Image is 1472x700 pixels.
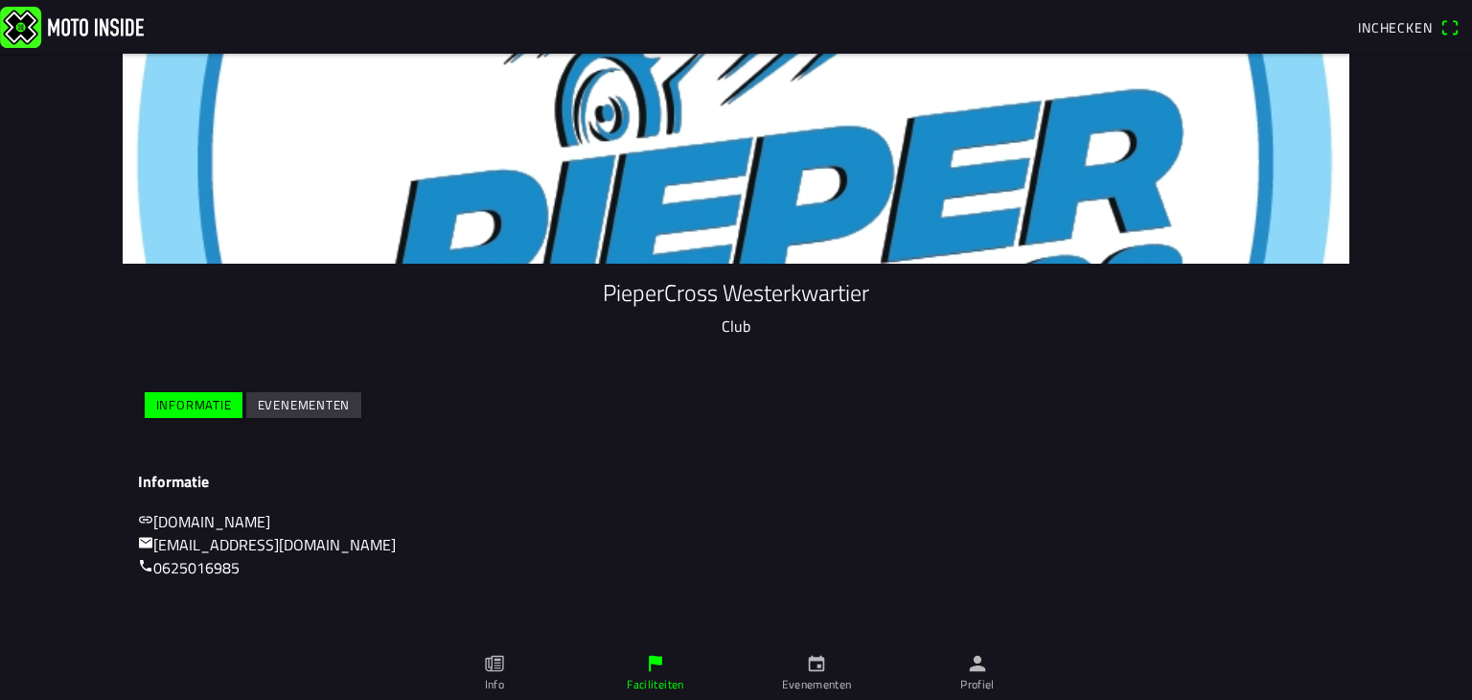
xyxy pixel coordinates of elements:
[138,512,153,527] ion-icon: link
[138,510,270,533] a: link[DOMAIN_NAME]
[627,676,683,693] ion-label: Faciliteiten
[138,533,396,556] a: mail[EMAIL_ADDRESS][DOMAIN_NAME]
[484,653,505,674] ion-icon: paper
[967,653,988,674] ion-icon: person
[138,315,1334,338] p: Club
[1358,17,1433,37] span: Inchecken
[145,392,242,418] ion-button: Informatie
[138,535,153,550] ion-icon: mail
[960,676,995,693] ion-label: Profiel
[138,556,240,579] a: call0625016985
[485,676,504,693] ion-label: Info
[806,653,827,674] ion-icon: calendar
[138,644,1334,663] h3: Omschrijving
[1348,11,1468,43] a: Incheckenqr scanner
[138,473,1334,491] h3: Informatie
[138,279,1334,307] h1: PieperCross Westerkwartier
[138,558,153,573] ion-icon: call
[246,392,361,418] ion-button: Evenementen
[782,676,852,693] ion-label: Evenementen
[645,653,666,674] ion-icon: flag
